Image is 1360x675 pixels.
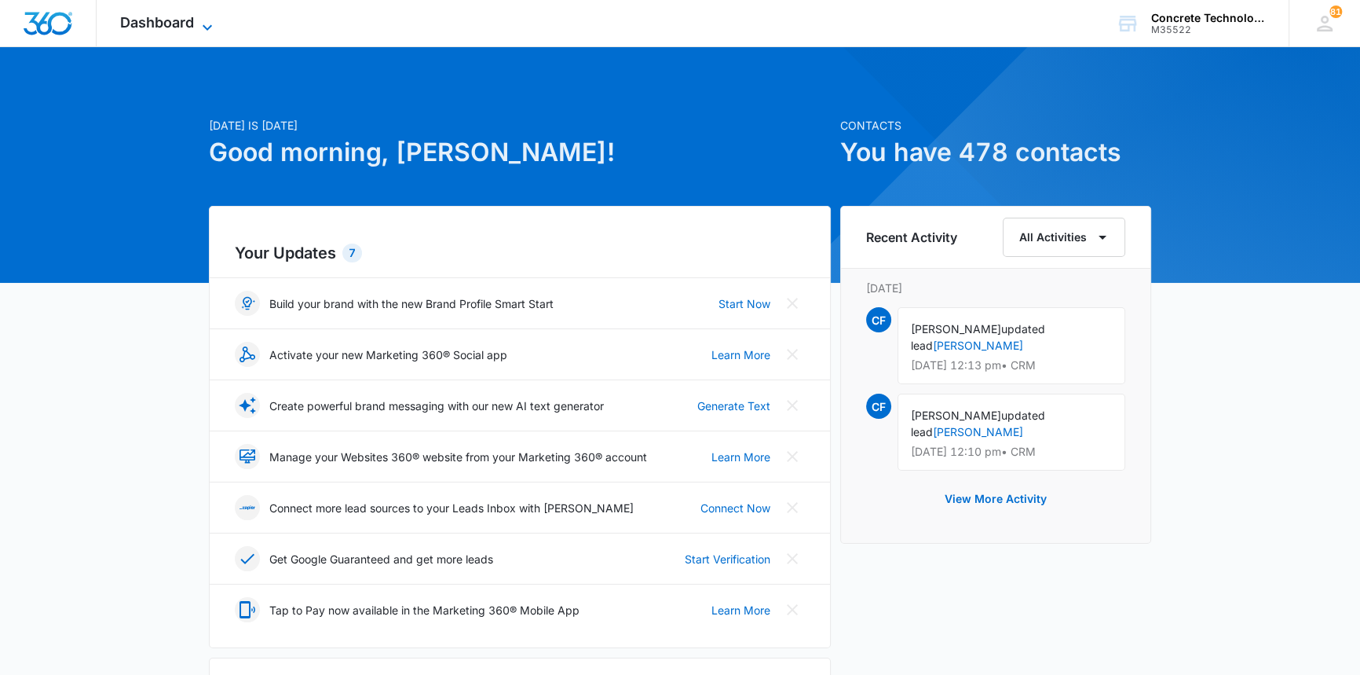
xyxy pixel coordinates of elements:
span: CF [866,394,891,419]
a: Start Now [718,295,770,312]
h2: Your Updates [235,241,805,265]
p: Activate your new Marketing 360® Social app [269,347,507,363]
button: Close [780,495,805,520]
p: Build your brand with the new Brand Profile Smart Start [269,295,554,312]
button: All Activities [1003,218,1125,257]
a: Learn More [711,347,770,363]
a: Generate Text [697,398,770,414]
span: [PERSON_NAME] [911,409,1001,422]
p: [DATE] 12:10 pm • CRM [911,446,1112,457]
button: Close [780,393,805,418]
p: Contacts [840,117,1151,134]
div: notifications count [1329,6,1342,18]
span: 81 [1329,6,1342,18]
a: [PERSON_NAME] [933,425,1023,438]
a: Start Verification [685,551,770,567]
span: [PERSON_NAME] [911,322,1001,336]
h1: Good morning, [PERSON_NAME]! [209,134,831,171]
button: Close [780,546,805,571]
button: Close [780,444,805,469]
p: Connect more lead sources to your Leads Inbox with [PERSON_NAME] [269,500,634,516]
span: Dashboard [120,14,194,31]
div: account id [1151,24,1266,35]
a: [PERSON_NAME] [933,339,1023,352]
h6: Recent Activity [866,228,957,247]
button: View More Activity [929,480,1062,518]
p: Get Google Guaranteed and get more leads [269,551,493,567]
button: Close [780,291,805,316]
a: Connect Now [700,500,770,516]
p: [DATE] is [DATE] [209,117,831,134]
p: [DATE] [866,280,1125,296]
button: Close [780,597,805,622]
h1: You have 478 contacts [840,134,1151,171]
a: Learn More [711,449,770,465]
p: Create powerful brand messaging with our new AI text generator [269,398,604,414]
p: Tap to Pay now available in the Marketing 360® Mobile App [269,602,579,618]
button: Close [780,342,805,367]
span: CF [866,307,891,332]
div: 7 [342,244,362,262]
div: account name [1151,12,1266,24]
p: [DATE] 12:13 pm • CRM [911,360,1112,371]
p: Manage your Websites 360® website from your Marketing 360® account [269,449,647,465]
a: Learn More [711,602,770,618]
